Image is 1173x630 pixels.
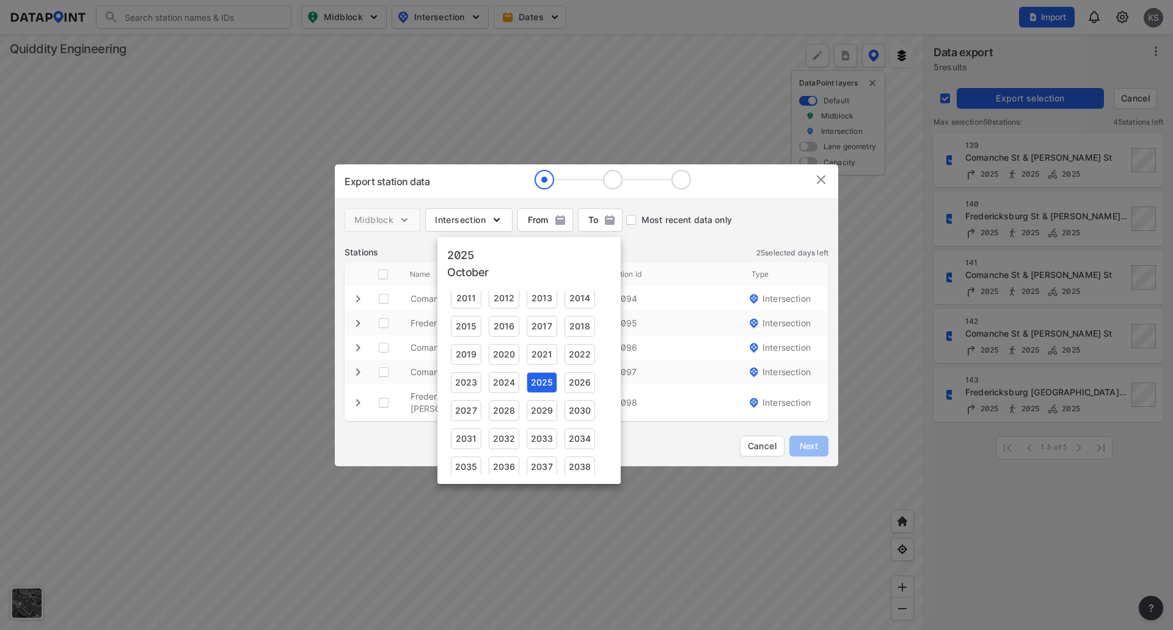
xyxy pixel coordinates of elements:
[527,400,557,421] div: 2029
[447,264,489,281] button: October
[451,456,481,477] div: 2035
[451,344,481,365] div: 2019
[489,400,519,421] div: 2028
[489,288,519,309] div: 2012
[489,456,519,477] div: 2036
[451,316,481,337] div: 2015
[565,400,595,421] div: 2030
[565,372,595,393] div: 2026
[527,344,557,365] div: 2021
[489,344,519,365] div: 2020
[451,428,481,449] div: 2031
[565,344,595,365] div: 2022
[489,372,519,393] div: 2024
[489,428,519,449] div: 2032
[565,428,595,449] div: 2034
[565,316,595,337] div: 2018
[451,288,481,309] div: 2011
[451,372,481,393] div: 2023
[489,316,519,337] div: 2016
[527,428,557,449] div: 2033
[451,400,481,421] div: 2027
[527,456,557,477] div: 2037
[527,288,557,309] div: 2013
[447,247,473,264] button: 2025
[565,456,595,477] div: 2038
[565,288,595,309] div: 2014
[527,372,557,393] div: 2025
[527,316,557,337] div: 2017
